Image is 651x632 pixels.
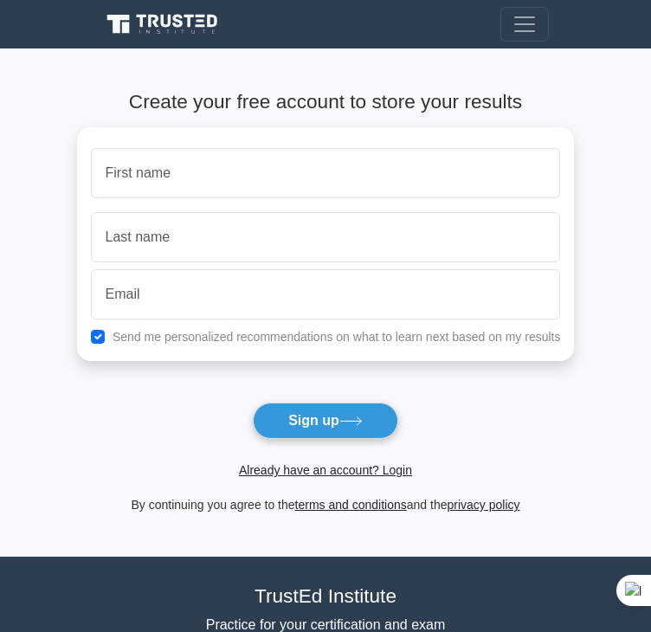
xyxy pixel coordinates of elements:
[67,494,585,515] div: By continuing you agree to the and the
[91,212,561,262] input: Last name
[448,498,520,512] a: privacy policy
[295,498,407,512] a: terms and conditions
[253,403,398,439] button: Sign up
[239,463,412,477] a: Already have an account? Login
[91,269,561,319] input: Email
[113,330,561,344] label: Send me personalized recommendations on what to learn next based on my results
[77,90,575,113] h4: Create your free account to store your results
[206,617,446,632] a: Practice for your certification and exam
[500,7,549,42] button: Toggle navigation
[102,584,549,608] h4: TrustEd Institute
[91,148,561,198] input: First name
